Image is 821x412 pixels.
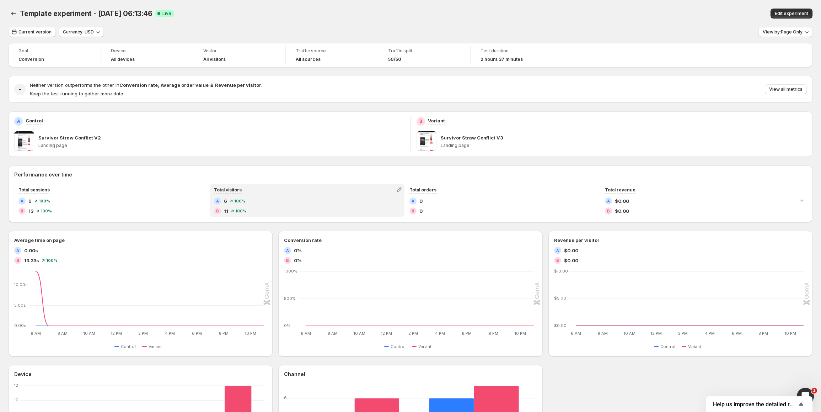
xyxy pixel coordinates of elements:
text: 6 [284,395,287,400]
span: Neither version outperforms the other in . [30,82,262,88]
p: Survivor Straw Conflict V2 [38,134,101,141]
span: Total revenue [605,187,635,192]
text: 6 PM [462,331,472,336]
span: View by: Page Only [763,29,803,35]
span: Device [111,48,183,54]
text: 10 PM [784,331,796,336]
button: Show survey - Help us improve the detailed report for A/B campaigns [713,400,805,408]
span: Control [660,344,675,349]
span: Total orders [409,187,436,192]
p: Landing page [441,143,807,148]
span: Goal [18,48,91,54]
h2: B [216,209,219,213]
text: 8 AM [597,331,607,336]
h3: Channel [284,371,305,378]
span: 13 [28,207,33,215]
h2: A [16,248,19,253]
h3: Conversion rate [284,237,322,244]
text: 6 AM [571,331,581,336]
span: Help us improve the detailed report for A/B campaigns [713,401,797,408]
text: 0.00s [14,323,26,328]
text: 10 AM [623,331,635,336]
span: Variant [418,344,431,349]
text: 0% [284,323,290,328]
text: 1000% [284,269,297,274]
a: Traffic split50/50 [388,47,460,63]
text: 12 PM [111,331,122,336]
h2: A [556,248,559,253]
span: Live [162,11,171,16]
span: Test duration [481,48,553,54]
h2: A [607,199,610,203]
text: $10.00 [554,269,568,274]
h2: B [16,258,19,263]
span: Total sessions [18,187,50,192]
span: 100 % [39,199,50,203]
span: 100 % [46,258,58,263]
h3: Average time on page [14,237,65,244]
text: 6 PM [192,331,202,336]
iframe: Intercom live chat [797,388,814,405]
h3: Revenue per visitor [554,237,600,244]
h2: B [412,209,414,213]
text: 8 PM [489,331,498,336]
h2: B [607,209,610,213]
img: Survivor Straw Conflict V2 [14,131,34,151]
button: Control [384,342,408,351]
span: $0.00 [615,197,629,205]
strong: , [158,82,159,88]
strong: Conversion rate [119,82,158,88]
h2: Performance over time [14,171,807,178]
h4: All devices [111,57,135,62]
span: Control [121,344,136,349]
strong: & [210,82,214,88]
span: $0.00 [564,257,578,264]
span: Visitor [203,48,275,54]
strong: Revenue per visitor [215,82,261,88]
span: Template experiment - [DATE] 06:13:46 [20,9,152,18]
h2: B [286,258,289,263]
span: 0 [419,207,423,215]
span: 2 hours 37 minutes [481,57,523,62]
a: Traffic sourceAll sources [296,47,368,63]
a: GoalConversion [18,47,91,63]
span: View all metrics [769,86,803,92]
button: Currency: USD [59,27,104,37]
text: 2 PM [408,331,418,336]
button: Variant [682,342,704,351]
span: Keep the test running to gather more data. [30,91,124,96]
h2: A [412,199,414,203]
h2: A [17,118,20,124]
span: Conversion [18,57,44,62]
text: 6 AM [31,331,41,336]
span: Currency: USD [63,29,94,35]
span: Traffic source [296,48,368,54]
button: View all metrics [765,84,807,94]
text: 10 AM [83,331,95,336]
span: $0.00 [615,207,629,215]
p: Landing page [38,143,405,148]
a: VisitorAll visitors [203,47,275,63]
a: Test duration2 hours 37 minutes [481,47,553,63]
span: 50/50 [388,57,401,62]
p: Control [26,117,43,124]
span: 6 [224,197,227,205]
text: 10 PM [245,331,256,336]
span: Current version [18,29,52,35]
span: 0.00s [24,247,38,254]
text: 6 PM [732,331,742,336]
text: 4 PM [705,331,715,336]
a: DeviceAll devices [111,47,183,63]
button: Edit experiment [771,9,812,19]
h2: B [556,258,559,263]
h2: A [21,199,23,203]
text: $0.00 [554,323,567,328]
p: Variant [428,117,445,124]
text: 2 PM [138,331,148,336]
span: 0% [294,257,302,264]
text: 4 PM [165,331,175,336]
h3: Device [14,371,32,378]
button: Variant [412,342,434,351]
text: 8 PM [219,331,229,336]
span: 11 [224,207,228,215]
